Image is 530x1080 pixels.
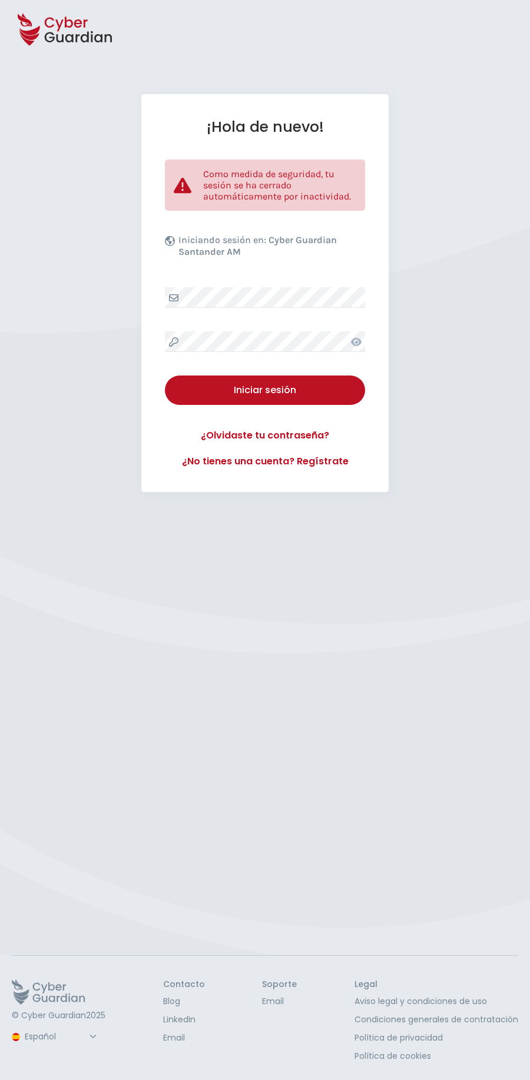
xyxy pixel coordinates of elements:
[262,979,297,990] h3: Soporte
[165,118,365,136] h1: ¡Hola de nuevo!
[163,995,205,1008] a: Blog
[163,1013,205,1026] a: LinkedIn
[355,1013,518,1026] a: Condiciones generales de contratación
[165,428,365,443] a: ¿Olvidaste tu contraseña?
[178,234,362,264] p: Iniciando sesión en:
[174,383,356,397] div: Iniciar sesión
[262,995,297,1008] a: Email
[163,1032,205,1044] a: Email
[203,168,356,202] p: Como medida de seguridad, tu sesión se ha cerrado automáticamente por inactividad.
[165,375,365,405] button: Iniciar sesión
[12,1033,20,1041] img: region-logo
[163,979,205,990] h3: Contacto
[355,995,518,1008] a: Aviso legal y condiciones de uso
[12,1011,105,1021] p: © Cyber Guardian 2025
[178,234,337,257] b: Cyber Guardian Santander AM
[165,454,365,468] a: ¿No tienes una cuenta? Regístrate
[355,979,518,990] h3: Legal
[355,1032,518,1044] a: Política de privacidad
[355,1050,518,1062] a: Política de cookies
